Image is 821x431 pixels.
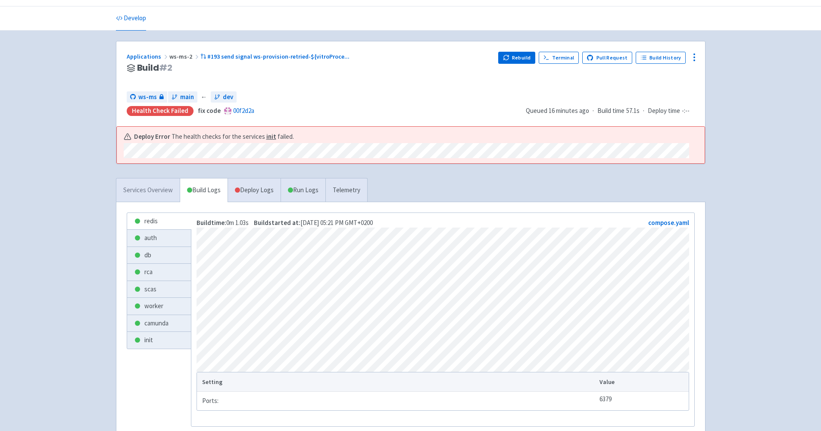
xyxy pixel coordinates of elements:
span: 0m 1.03s [197,219,249,227]
a: worker [127,298,191,315]
a: rca [127,264,191,281]
b: Deploy Error [134,132,170,142]
a: init [127,332,191,349]
span: -:-- [682,106,690,116]
a: Pull Request [582,52,633,64]
a: dev [211,91,237,103]
a: Run Logs [281,178,325,202]
span: 57.1s [626,106,640,116]
a: db [127,247,191,264]
a: auth [127,230,191,247]
a: redis [127,213,191,230]
a: camunda [127,315,191,332]
a: main [168,91,197,103]
a: ws-ms [127,91,167,103]
time: 16 minutes ago [549,106,589,115]
span: ws-ms-2 [169,53,200,60]
a: #193 send signal ws-provision-retried-${vitroProce... [200,53,351,60]
span: # 2 [159,62,172,74]
td: Ports: [197,391,597,410]
a: Develop [116,6,146,31]
a: Applications [127,53,169,60]
th: Value [596,372,688,391]
a: Services Overview [116,178,180,202]
span: [DATE] 05:21 PM GMT+0200 [254,219,373,227]
a: init [266,132,276,141]
span: The health checks for the services failed. [172,132,294,142]
button: Rebuild [498,52,535,64]
a: Build History [636,52,686,64]
strong: Build time: [197,219,226,227]
th: Setting [197,372,597,391]
span: Build [137,63,172,73]
span: ← [201,92,207,102]
strong: Build started at: [254,219,300,227]
a: Terminal [539,52,579,64]
a: Telemetry [325,178,367,202]
span: Deploy time [648,106,680,116]
span: #193 send signal ws-provision-retried-${vitroProce ... [207,53,350,60]
a: 00f2d2a [233,106,254,115]
div: · · [526,106,695,116]
span: ws-ms [138,92,157,102]
td: 6379 [596,391,688,410]
strong: fix code [198,106,221,115]
div: Health check failed [127,106,194,116]
a: scas [127,281,191,298]
span: Build time [597,106,624,116]
span: dev [223,92,233,102]
span: main [180,92,194,102]
span: Queued [526,106,589,115]
a: Deploy Logs [228,178,281,202]
a: compose.yaml [648,219,689,227]
a: Build Logs [180,178,228,202]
